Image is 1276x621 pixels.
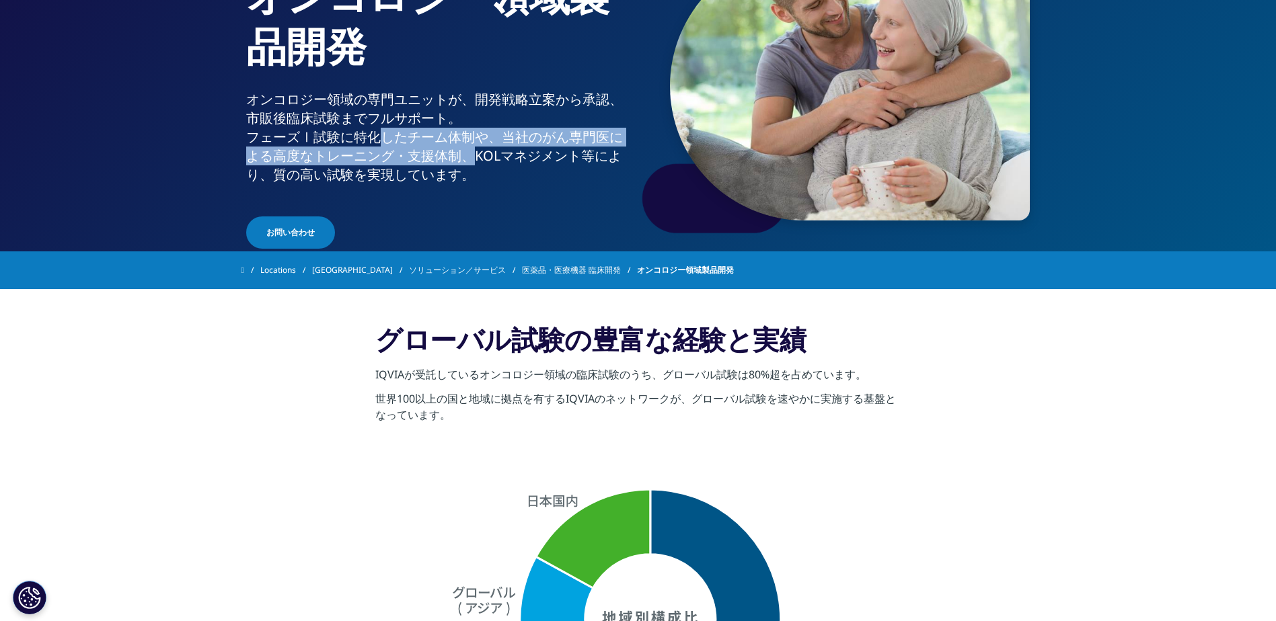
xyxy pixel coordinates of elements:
p: IQVIAが受託しているオンコロジー領域の臨床試験のうち、グローバル試験は80%超を占めています。 [375,366,901,390]
button: Cookie 設定 [13,581,46,614]
a: ソリューション／サービス [409,258,522,282]
a: Locations [260,258,312,282]
a: [GEOGRAPHIC_DATA] [312,258,409,282]
a: お問い合わせ [246,216,335,249]
span: お問い合わせ [266,226,315,239]
span: オンコロジー領域製品開発 [637,258,734,282]
p: 世界100以上の国と地域に拠点を有するIQVIAのネットワークが、グローバル試験を速やかに実施する基盤となっています。 [375,390,901,431]
p: オンコロジー領域の専門ユニットが、開発戦略立案から承認、市販後臨床試験までフルサポート。 フェーズⅠ試験に特化したチーム体制や、当社のがん専門医による高度なトレーニング・支援体制、KOLマネジメ... [246,90,633,192]
h3: グローバル試験の豊富な経験と実績 [375,323,901,366]
a: 医薬品・医療機器 臨床開発 [522,258,637,282]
